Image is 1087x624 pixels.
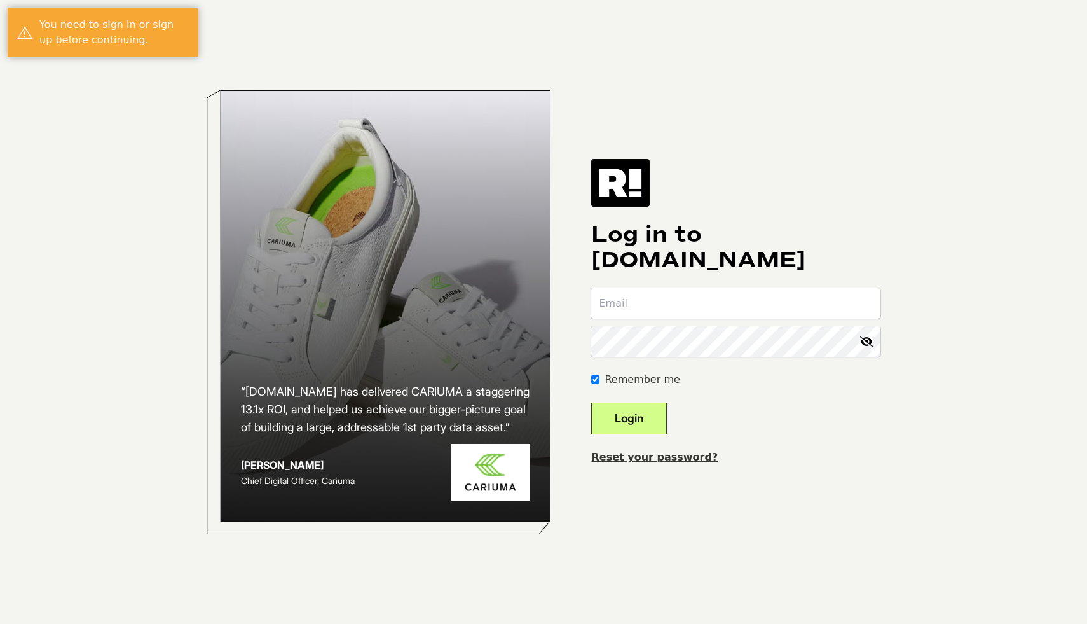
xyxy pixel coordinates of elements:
input: Email [591,288,880,319]
img: Cariuma [451,444,530,502]
div: You need to sign in or sign up before continuing. [39,17,189,48]
span: Chief Digital Officer, Cariuma [241,475,355,486]
h1: Log in to [DOMAIN_NAME] [591,222,880,273]
a: Reset your password? [591,451,718,463]
button: Login [591,403,667,434]
label: Remember me [605,372,680,387]
strong: [PERSON_NAME] [241,459,324,471]
img: Retention.com [591,159,650,206]
h2: “[DOMAIN_NAME] has delivered CARIUMA a staggering 13.1x ROI, and helped us achieve our bigger-pic... [241,383,531,436]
